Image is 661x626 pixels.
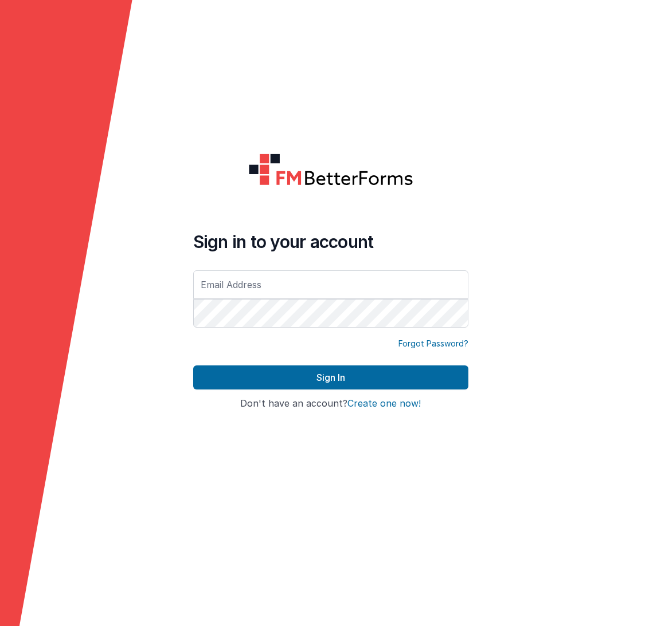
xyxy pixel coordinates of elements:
button: Create one now! [347,399,421,409]
h4: Sign in to your account [193,231,468,252]
input: Email Address [193,270,468,299]
a: Forgot Password? [398,338,468,349]
button: Sign In [193,365,468,389]
h4: Don't have an account? [193,399,468,409]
